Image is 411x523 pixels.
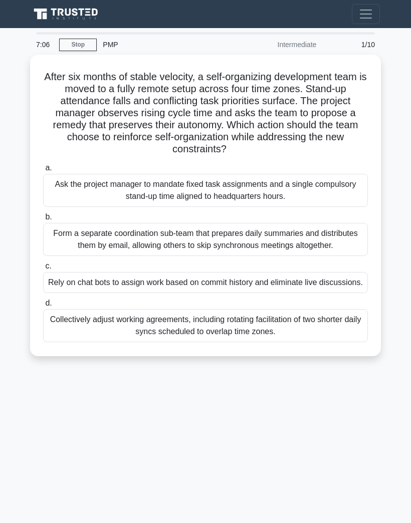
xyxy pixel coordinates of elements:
[322,35,381,55] div: 1/10
[45,163,52,172] span: a.
[352,4,380,24] button: Toggle navigation
[235,35,322,55] div: Intermediate
[43,272,368,293] div: Rely on chat bots to assign work based on commit history and eliminate live discussions.
[45,299,52,307] span: d.
[45,261,51,270] span: c.
[43,223,368,256] div: Form a separate coordination sub-team that prepares daily summaries and distributes them by email...
[97,35,235,55] div: PMP
[30,35,59,55] div: 7:06
[59,39,97,51] a: Stop
[43,174,368,207] div: Ask the project manager to mandate fixed task assignments and a single compulsory stand-up time a...
[43,309,368,342] div: Collectively adjust working agreements, including rotating facilitation of two shorter daily sync...
[42,71,369,156] h5: After six months of stable velocity, a self-organizing development team is moved to a fully remot...
[45,212,52,221] span: b.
